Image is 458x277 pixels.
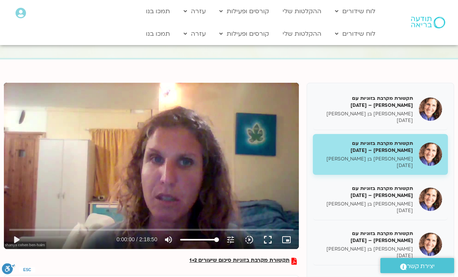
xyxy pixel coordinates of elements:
a: תמכו בנו [142,26,174,41]
p: [PERSON_NAME] בן [PERSON_NAME] [319,201,413,207]
a: תמכו בנו [142,4,174,19]
p: [PERSON_NAME] בן [PERSON_NAME] [319,156,413,162]
p: [DATE] [319,253,413,259]
h5: תקשורת מקרבת בזוגיות עם [PERSON_NAME] – [DATE] [319,185,413,199]
a: לוח שידורים [331,4,379,19]
a: עזרה [180,4,210,19]
img: תקשורת מקרבת בזוגיות עם שאנייה – 03/06/25 [419,188,442,211]
p: [DATE] [319,117,413,124]
img: תקשורת מקרבת בזוגיות עם שאנייה – 10/06/25 [419,233,442,256]
a: לוח שידורים [331,26,379,41]
span: יצירת קשר [407,261,435,272]
h5: תקשורת מקרבת בזוגיות עם [PERSON_NAME] – [DATE] [319,95,413,109]
a: ההקלטות שלי [279,26,325,41]
a: עזרה [180,26,210,41]
h5: תקשורת מקרבת בזוגיות עם [PERSON_NAME] – [DATE] [319,230,413,244]
img: תקשורת מקרבת בזוגיות עם שאנייה – 27/05/25 [419,143,442,166]
p: [DATE] [319,207,413,214]
a: קורסים ופעילות [215,4,273,19]
a: יצירת קשר [380,258,454,273]
p: [DATE] [319,162,413,169]
a: ההקלטות שלי [279,4,325,19]
a: תקשורת מקרבת בזוגיות סיכום שיעורים 1+2 [189,258,297,265]
a: קורסים ופעילות [215,26,273,41]
img: תודעה בריאה [411,17,445,28]
p: [PERSON_NAME] בן [PERSON_NAME] [319,246,413,253]
p: [PERSON_NAME] בן [PERSON_NAME] [319,111,413,117]
h5: תקשורת מקרבת בזוגיות עם [PERSON_NAME] – [DATE] [319,140,413,154]
span: תקשורת מקרבת בזוגיות סיכום שיעורים 1+2 [189,258,290,265]
img: תקשורת מקרבת בזוגיות עם שאנייה – 20/05/25 [419,98,442,121]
